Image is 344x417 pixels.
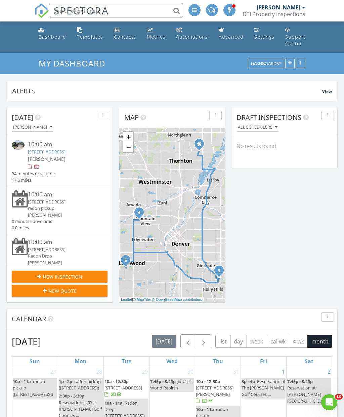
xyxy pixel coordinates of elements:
div: 4395 Newland St, Wheat Ridge, CO 80033 [139,212,143,216]
a: Go to August 2, 2025 [326,366,332,377]
a: Leaflet [121,297,132,302]
div: 865 S Everett St, Lakewood, CO 80226 [126,260,130,264]
div: 0.0 miles [12,225,52,231]
div: Support Center [285,34,306,47]
div: [STREET_ADDRESS] [28,199,100,205]
div: Contacts [114,34,136,40]
a: 10a - 12:30p [STREET_ADDRESS] [104,378,142,397]
div: [PERSON_NAME] [28,260,100,266]
a: Go to July 27, 2025 [49,366,58,377]
div: 34 minutes drive time [12,171,55,177]
span: 10a - 11a [196,406,214,412]
iframe: Intercom live chat [321,394,337,410]
button: list [215,335,230,348]
div: [STREET_ADDRESS] [28,246,100,253]
button: New Inspection [12,271,107,283]
div: radon pickup [28,205,100,212]
div: Dashboards [251,61,281,66]
span: 7:45p - 8:45p [287,378,313,384]
a: Friday [259,357,268,366]
span: [DATE] [12,113,33,122]
span: Map [124,113,139,122]
input: Search everything... [49,4,183,17]
button: week [247,335,267,348]
a: Settings [252,24,277,43]
span: [PERSON_NAME] [28,156,66,162]
span: New Quote [48,287,77,294]
div: Advanced [219,34,244,40]
a: Go to July 29, 2025 [140,366,149,377]
a: 10:00 am [STREET_ADDRESS] radon pickup [PERSON_NAME] 0 minutes drive time 0.0 miles [12,190,107,231]
button: Next month [196,334,212,348]
div: 17.6 miles [12,177,55,183]
a: 10:00 am [STREET_ADDRESS] [PERSON_NAME] 34 minutes drive time 17.6 miles [12,140,107,183]
a: My Dashboard [39,58,111,69]
span: 10 [335,394,343,400]
a: Saturday [303,357,315,366]
a: Templates [74,24,106,43]
span: 10a - 11a [104,400,123,406]
div: Metrics [147,34,165,40]
span: Jurassic World Rebirth [150,378,192,391]
span: [STREET_ADDRESS][PERSON_NAME] [196,385,233,397]
span: 1p - 2p [59,378,72,384]
a: 10a - 12:30p [STREET_ADDRESS][PERSON_NAME] [196,378,233,404]
a: Tuesday [120,357,133,366]
a: SPECTORA [34,9,109,23]
span: View [322,89,332,94]
a: Zoom out [123,142,133,152]
div: Radon Drop [28,253,100,259]
button: 4 wk [289,335,308,348]
span: Draft Inspections [236,113,301,122]
a: Thursday [211,357,224,366]
button: [PERSON_NAME] [12,123,53,132]
span: Calendar [12,314,46,323]
a: © MapTiler [133,297,151,302]
div: 7022 E Mexico Ave, Denver, CO 80224 [219,270,223,274]
button: [DATE] [152,335,176,348]
span: 2:30p - 3:30p [59,393,84,399]
div: [PERSON_NAME] [257,4,300,11]
i: 5 [124,258,127,263]
div: Dashboard [38,34,66,40]
button: New Quote [12,285,107,297]
a: Dashboard [36,24,69,43]
a: Metrics [144,24,168,43]
a: © OpenStreetMap contributors [152,297,202,302]
div: [PERSON_NAME] [13,125,52,130]
i: 3 [218,269,220,273]
a: [STREET_ADDRESS] [28,149,66,155]
button: day [230,335,247,348]
a: Wednesday [165,357,179,366]
span: 10a - 11a [13,378,31,384]
a: Go to July 30, 2025 [186,366,195,377]
span: Reservation at The [PERSON_NAME] Golf Courses ... [242,378,286,397]
button: month [307,335,332,348]
div: Automations [176,34,208,40]
button: Previous month [180,334,196,348]
button: Dashboards [248,59,284,68]
a: Advanced [216,24,246,43]
a: Sunday [28,357,41,366]
div: No results found [231,137,337,155]
div: | [119,297,204,303]
span: radon pickup ([STREET_ADDRESS]) [59,378,101,391]
a: Go to August 1, 2025 [281,366,286,377]
a: Contacts [111,24,139,43]
a: 10a - 12:30p [STREET_ADDRESS][PERSON_NAME] [196,378,240,405]
span: 10a - 12:30p [196,378,220,384]
div: DTI Property Inspections [243,11,305,17]
i: 4 [138,211,140,215]
span: 3p - 4p [242,378,255,384]
a: Go to July 31, 2025 [232,366,241,377]
span: Reservation at [PERSON_NAME][GEOGRAPHIC_DATA] [287,385,330,404]
img: 9371412%2Freports%2Fa0db2daf-eed6-49fe-95f8-fcc0c5070f3e%2Fcover_photos%2FO8qny40kScHkPasA5I5Q%2F... [12,140,25,150]
button: cal wk [267,335,290,348]
div: 10:00 am [28,190,100,199]
a: Automations (Advanced) [173,24,211,43]
span: 7:45p - 8:45p [150,378,176,384]
span: [STREET_ADDRESS] [104,385,142,391]
button: All schedulers [236,123,279,132]
a: 10:00 am [STREET_ADDRESS] Radon Drop [PERSON_NAME] 0 minutes drive time 0.0 miles [12,238,107,279]
span: New Inspection [43,273,82,280]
